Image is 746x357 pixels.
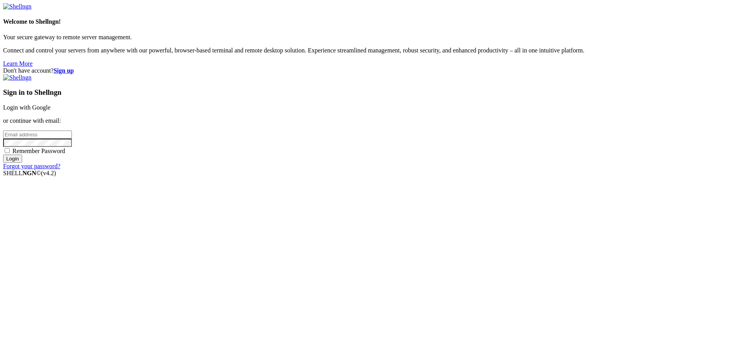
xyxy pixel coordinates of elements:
img: Shellngn [3,3,31,10]
b: NGN [23,170,37,176]
span: SHELL © [3,170,56,176]
a: Login with Google [3,104,51,111]
div: Don't have account? [3,67,743,74]
a: Forgot your password? [3,163,60,169]
p: or continue with email: [3,117,743,124]
p: Connect and control your servers from anywhere with our powerful, browser-based terminal and remo... [3,47,743,54]
img: Shellngn [3,74,31,81]
input: Email address [3,131,72,139]
input: Remember Password [5,148,10,153]
span: 4.2.0 [41,170,56,176]
p: Your secure gateway to remote server management. [3,34,743,41]
a: Learn More [3,60,33,67]
span: Remember Password [12,148,65,154]
a: Sign up [54,67,74,74]
h3: Sign in to Shellngn [3,88,743,97]
input: Login [3,155,22,163]
h4: Welcome to Shellngn! [3,18,743,25]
